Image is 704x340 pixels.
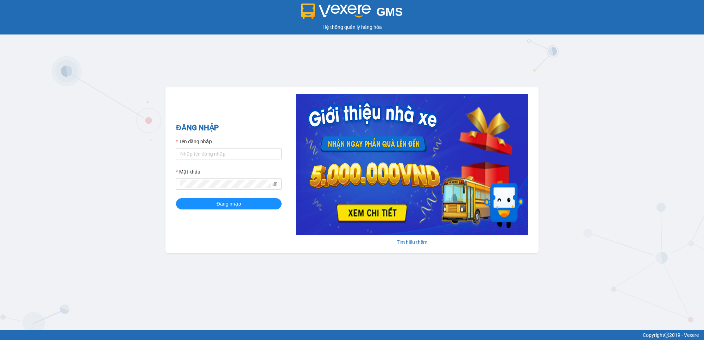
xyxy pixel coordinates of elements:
span: Đăng nhập [216,200,241,208]
span: copyright [664,333,669,338]
span: eye-invisible [272,182,277,187]
input: Mật khẩu [180,180,271,188]
input: Tên đăng nhập [176,148,282,159]
img: logo 2 [301,4,371,19]
img: banner-0 [296,94,528,235]
label: Tên đăng nhập [176,138,212,145]
label: Mật khẩu [176,168,200,176]
a: GMS [301,11,403,16]
h2: ĐĂNG NHẬP [176,122,282,134]
div: Hệ thống quản lý hàng hóa [2,23,702,31]
div: Tìm hiểu thêm [296,238,528,246]
button: Đăng nhập [176,198,282,209]
div: Copyright 2019 - Vexere [5,331,699,339]
span: GMS [376,5,403,18]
